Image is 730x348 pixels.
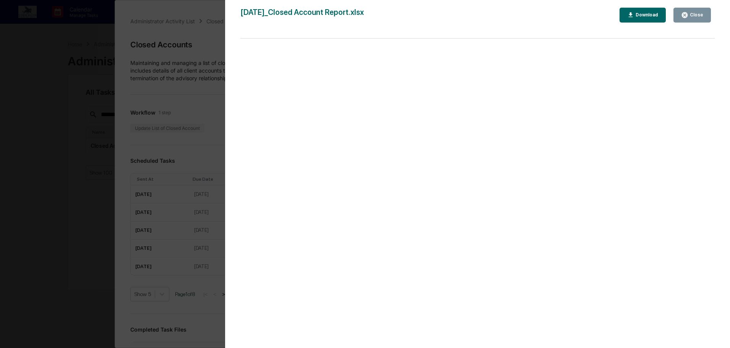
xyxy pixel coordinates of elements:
[620,8,666,23] button: Download
[673,8,711,23] button: Close
[706,323,726,343] iframe: Open customer support
[634,12,658,18] div: Download
[240,8,364,23] div: [DATE]_Closed Account Report.xlsx
[688,12,703,18] div: Close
